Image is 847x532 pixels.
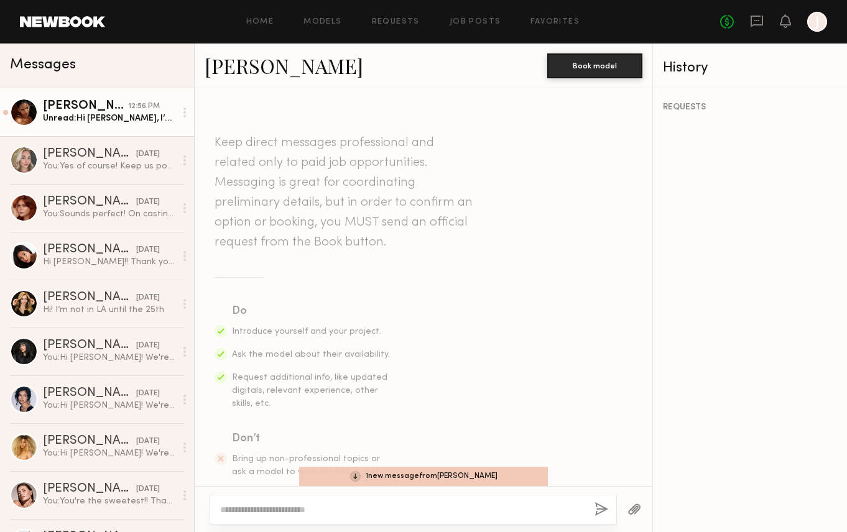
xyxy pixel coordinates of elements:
div: [PERSON_NAME] [43,291,136,304]
a: Home [246,18,274,26]
div: [DATE] [136,388,160,400]
div: [PERSON_NAME] [43,483,136,495]
div: 1 new message from [PERSON_NAME] [299,467,548,486]
div: Hi! I’m not in LA until the 25th [43,304,175,316]
a: J [807,12,827,32]
div: REQUESTS [663,103,837,112]
div: [PERSON_NAME] [43,339,136,352]
div: [PERSON_NAME] [43,435,136,447]
div: [DATE] [136,484,160,495]
div: You: Hi [PERSON_NAME]! We're reaching out from the [PERSON_NAME] Jeans wholesale department ([URL... [43,447,175,459]
div: [PERSON_NAME] [43,244,136,256]
div: Don’t [232,430,391,447]
span: Bring up non-professional topics or ask a model to work for free/trade. [232,455,382,476]
div: [DATE] [136,244,160,256]
a: Book model [547,60,642,70]
span: Ask the model about their availability. [232,351,390,359]
div: History [663,61,837,75]
div: [PERSON_NAME] [43,100,128,112]
a: [PERSON_NAME] [205,52,363,79]
div: You: Hi [PERSON_NAME]! We're reaching out from the [PERSON_NAME] Jeans wholesale department ([URL... [43,352,175,364]
div: You: Sounds perfect! On casting day, please give our office a call at the number on the front gat... [43,208,175,220]
a: Models [303,18,341,26]
div: 12:56 PM [128,101,160,112]
div: [PERSON_NAME] [43,387,136,400]
a: Favorites [530,18,580,26]
div: Do [232,303,391,320]
div: You: You're the sweetest!! Thank you so much, you've been amazing to shoot with!!🥹💙 [43,495,175,507]
div: [PERSON_NAME] [43,148,136,160]
div: You: Yes of course! Keep us posted🤗 [43,160,175,172]
div: You: Hi [PERSON_NAME]! We're reaching out from the [PERSON_NAME] Jeans wholesale department ([URL... [43,400,175,411]
button: Book model [547,53,642,78]
a: Requests [372,18,420,26]
span: Introduce yourself and your project. [232,328,381,336]
a: Job Posts [450,18,501,26]
div: [DATE] [136,196,160,208]
div: [PERSON_NAME] [43,196,136,208]
span: Request additional info, like updated digitals, relevant experience, other skills, etc. [232,374,387,408]
div: Hi [PERSON_NAME]!! Thank you so much for thinking of me!! I’m currently only able to fly out for ... [43,256,175,268]
span: Messages [10,58,76,72]
div: [DATE] [136,340,160,352]
div: [DATE] [136,149,160,160]
div: Unread: Hi [PERSON_NAME], I’m here but no one is at the front desk :) [43,112,175,124]
div: [DATE] [136,292,160,304]
header: Keep direct messages professional and related only to paid job opportunities. Messaging is great ... [215,133,476,252]
div: [DATE] [136,436,160,447]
